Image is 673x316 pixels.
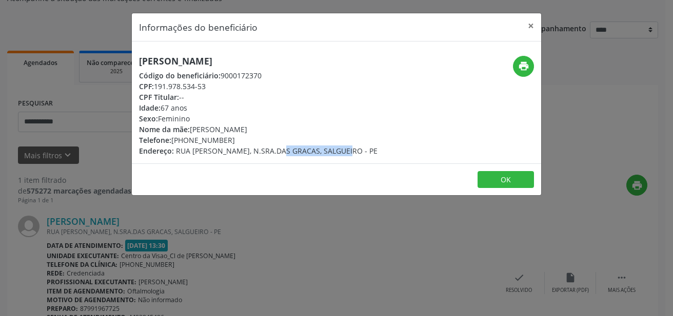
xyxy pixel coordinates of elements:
div: 67 anos [139,102,378,113]
span: Sexo: [139,114,158,123]
h5: [PERSON_NAME] [139,56,378,67]
span: CPF Titular: [139,92,179,102]
div: [PHONE_NUMBER] [139,135,378,145]
span: RUA [PERSON_NAME], N.SRA.DAS GRACAS, SALGUEIRO - PE [176,146,378,156]
div: 9000172370 [139,70,378,81]
button: OK [478,171,534,188]
button: Close [521,13,541,38]
span: Idade: [139,103,161,113]
div: [PERSON_NAME] [139,124,378,135]
div: Feminino [139,113,378,124]
div: 191.978.534-53 [139,81,378,92]
span: CPF: [139,81,154,91]
button: print [513,56,534,77]
span: Nome da mãe: [139,124,190,134]
div: -- [139,92,378,102]
span: Endereço: [139,146,174,156]
h5: Informações do beneficiário [139,20,258,34]
span: Telefone: [139,135,171,145]
span: Código do beneficiário: [139,71,221,80]
i: print [518,60,529,72]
